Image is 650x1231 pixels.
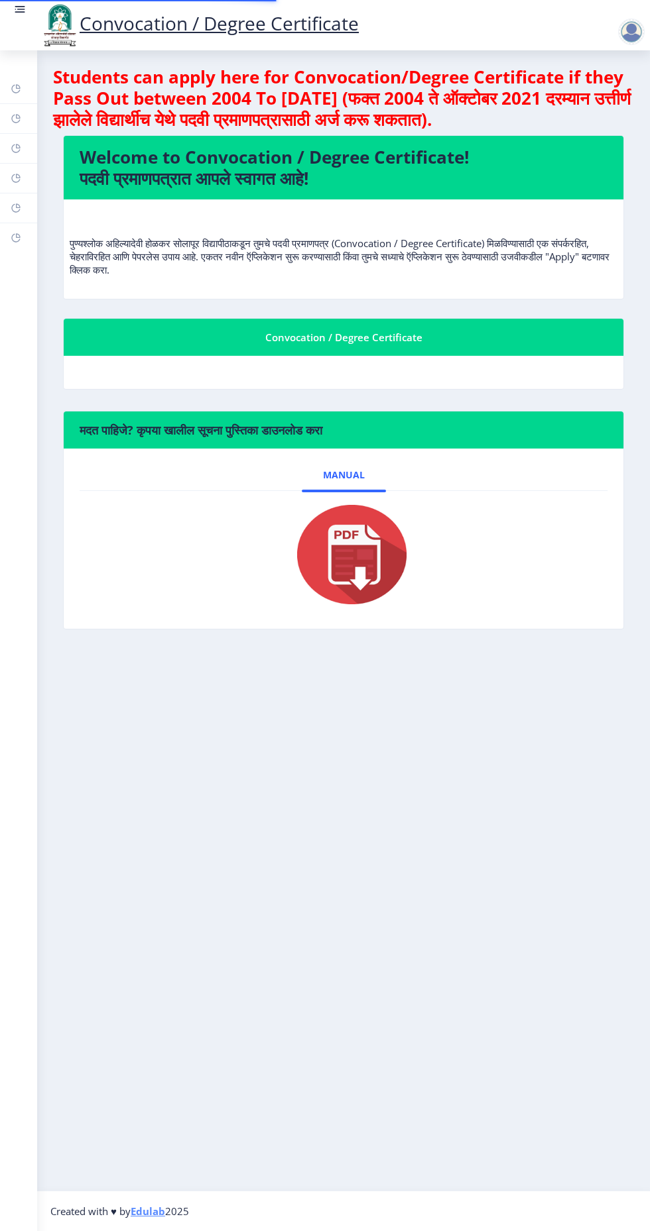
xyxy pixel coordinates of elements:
[80,146,608,189] h4: Welcome to Convocation / Degree Certificate! पदवी प्रमाणपत्रात आपले स्वागत आहे!
[40,3,80,48] img: logo
[40,11,359,36] a: Convocation / Degree Certificate
[70,210,617,276] p: पुण्यश्लोक अहिल्यादेवी होळकर सोलापूर विद्यापीठाकडून तुमचे पदवी प्रमाणपत्र (Convocation / Degree C...
[323,470,365,480] span: Manual
[302,459,386,491] a: Manual
[131,1204,165,1218] a: Edulab
[277,502,410,608] img: pdf.png
[53,66,634,130] h4: Students can apply here for Convocation/Degree Certificate if they Pass Out between 2004 To [DATE...
[80,422,608,438] h6: मदत पाहिजे? कृपया खालील सूचना पुस्तिका डाउनलोड करा
[50,1204,189,1218] span: Created with ♥ by 2025
[80,329,608,345] div: Convocation / Degree Certificate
